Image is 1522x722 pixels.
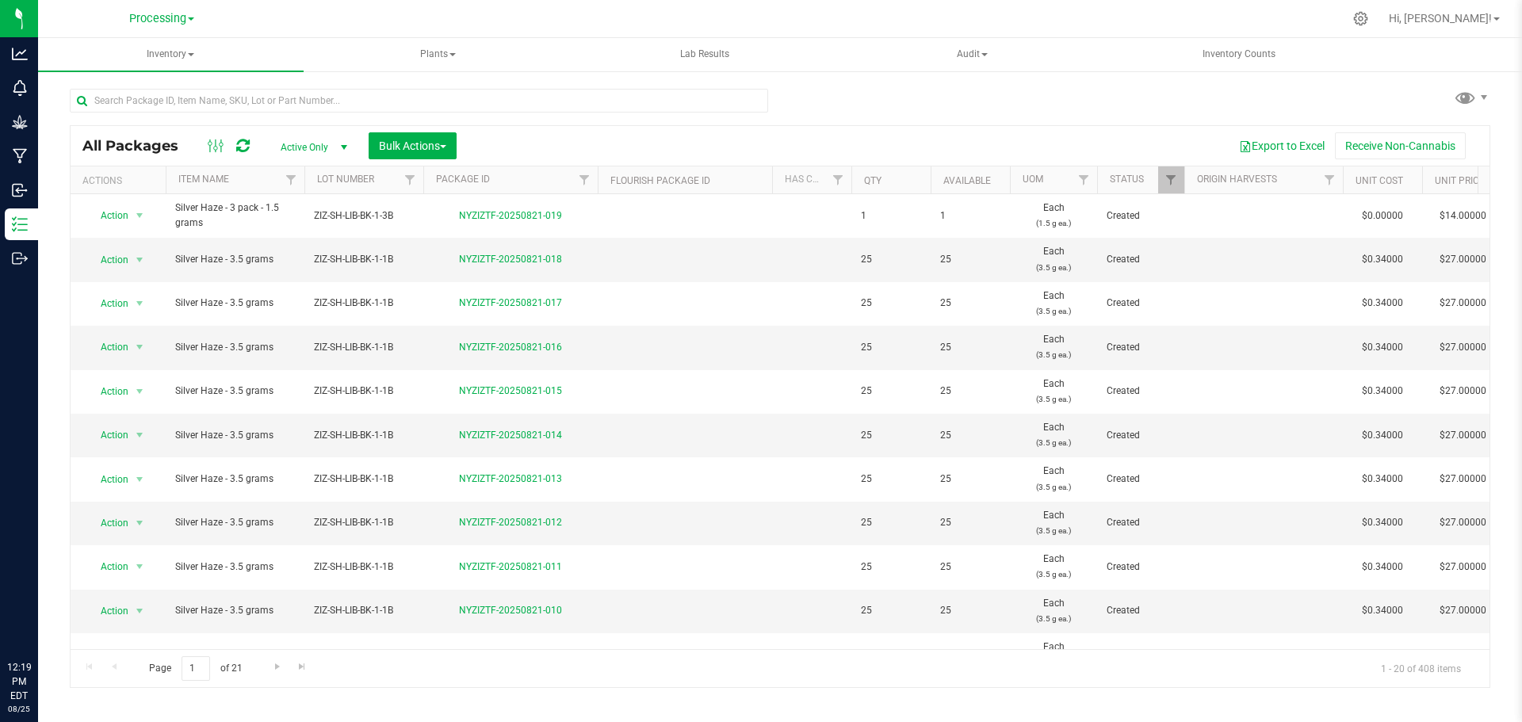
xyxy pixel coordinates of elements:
[861,252,921,267] span: 25
[130,204,150,227] span: select
[314,515,414,530] span: ZIZ-SH-LIB-BK-1-1B
[1107,472,1175,487] span: Created
[861,603,921,618] span: 25
[840,39,1104,71] span: Audit
[175,384,295,399] span: Silver Haze - 3.5 grams
[314,428,414,443] span: ZIZ-SH-LIB-BK-1-1B
[130,644,150,666] span: select
[86,600,129,622] span: Action
[1019,435,1088,450] p: (3.5 g ea.)
[864,175,881,186] a: Qty
[861,384,921,399] span: 25
[1107,208,1175,223] span: Created
[7,703,31,715] p: 08/25
[1432,556,1494,579] span: $27.00000
[86,292,129,315] span: Action
[940,472,1000,487] span: 25
[839,38,1105,71] a: Audit
[1110,174,1144,185] a: Status
[130,336,150,358] span: select
[1019,244,1088,274] span: Each
[1343,414,1422,457] td: $0.34000
[572,38,838,71] a: Lab Results
[1197,174,1277,185] a: Origin Harvests
[861,515,921,530] span: 25
[1343,326,1422,369] td: $0.34000
[16,595,63,643] iframe: Resource center
[317,174,374,185] a: Lot Number
[7,660,31,703] p: 12:19 PM EDT
[1356,175,1403,186] a: Unit Cost
[175,252,295,267] span: Silver Haze - 3.5 grams
[1335,132,1466,159] button: Receive Non-Cannabis
[940,252,1000,267] span: 25
[1432,468,1494,491] span: $27.00000
[1107,296,1175,311] span: Created
[314,340,414,355] span: ZIZ-SH-LIB-BK-1-1B
[861,296,921,311] span: 25
[314,296,414,311] span: ZIZ-SH-LIB-BK-1-1B
[266,656,289,678] a: Go to the next page
[1019,347,1088,362] p: (3.5 g ea.)
[1343,502,1422,545] td: $0.34000
[12,250,28,266] inline-svg: Outbound
[175,515,295,530] span: Silver Haze - 3.5 grams
[459,297,562,308] a: NYZIZTF-20250821-017
[175,648,295,663] span: Silver Haze - 3.5 grams
[1107,515,1175,530] span: Created
[175,201,295,231] span: Silver Haze - 3 pack - 1.5 grams
[861,208,921,223] span: 1
[175,340,295,355] span: Silver Haze - 3.5 grams
[940,603,1000,618] span: 25
[1019,304,1088,319] p: (3.5 g ea.)
[436,174,490,185] a: Package ID
[1107,384,1175,399] span: Created
[182,656,210,681] input: 1
[314,603,414,618] span: ZIZ-SH-LIB-BK-1-1B
[861,648,921,663] span: 25
[175,603,295,618] span: Silver Haze - 3.5 grams
[1343,633,1422,677] td: $0.34000
[1435,175,1485,186] a: Unit Price
[940,515,1000,530] span: 25
[1432,511,1494,534] span: $27.00000
[940,208,1000,223] span: 1
[1107,252,1175,267] span: Created
[130,600,150,622] span: select
[130,380,150,403] span: select
[1368,656,1474,680] span: 1 - 20 of 408 items
[1019,332,1088,362] span: Each
[369,132,457,159] button: Bulk Actions
[1432,336,1494,359] span: $27.00000
[1351,11,1371,26] div: Manage settings
[943,175,991,186] a: Available
[86,249,129,271] span: Action
[86,380,129,403] span: Action
[772,166,851,194] th: Has COA
[175,472,295,487] span: Silver Haze - 3.5 grams
[940,340,1000,355] span: 25
[1107,560,1175,575] span: Created
[1019,479,1088,495] p: (3.5 g ea.)
[86,512,129,534] span: Action
[1107,428,1175,443] span: Created
[379,139,446,152] span: Bulk Actions
[314,252,414,267] span: ZIZ-SH-LIB-BK-1-1B
[38,38,304,71] a: Inventory
[459,430,562,441] a: NYZIZTF-20250821-014
[130,292,150,315] span: select
[1019,596,1088,626] span: Each
[1019,567,1088,582] p: (3.5 g ea.)
[1019,508,1088,538] span: Each
[397,166,423,193] a: Filter
[86,424,129,446] span: Action
[1432,204,1494,227] span: $14.00000
[861,472,921,487] span: 25
[86,644,129,666] span: Action
[1019,611,1088,626] p: (3.5 g ea.)
[1019,464,1088,494] span: Each
[12,216,28,232] inline-svg: Inventory
[82,137,194,155] span: All Packages
[130,512,150,534] span: select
